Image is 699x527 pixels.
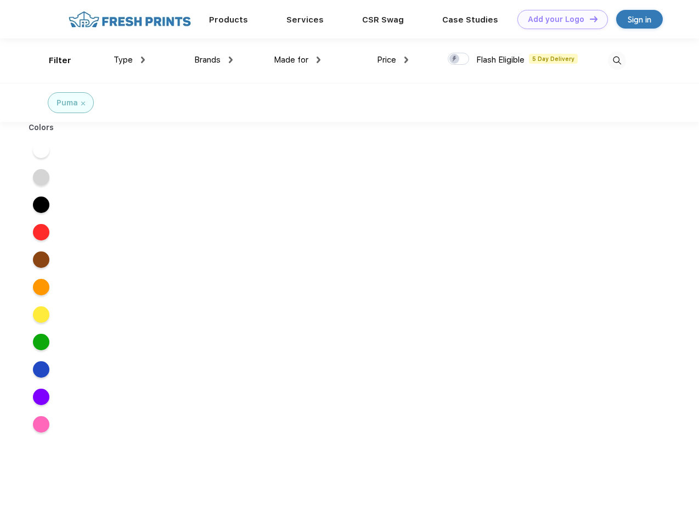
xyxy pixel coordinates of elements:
[529,54,578,64] span: 5 Day Delivery
[608,52,626,70] img: desktop_search.svg
[81,102,85,105] img: filter_cancel.svg
[528,15,584,24] div: Add your Logo
[209,15,248,25] a: Products
[274,55,308,65] span: Made for
[114,55,133,65] span: Type
[286,15,324,25] a: Services
[317,57,320,63] img: dropdown.png
[362,15,404,25] a: CSR Swag
[20,122,63,133] div: Colors
[476,55,525,65] span: Flash Eligible
[377,55,396,65] span: Price
[194,55,221,65] span: Brands
[57,97,78,109] div: Puma
[616,10,663,29] a: Sign in
[628,13,651,26] div: Sign in
[404,57,408,63] img: dropdown.png
[65,10,194,29] img: fo%20logo%202.webp
[590,16,597,22] img: DT
[229,57,233,63] img: dropdown.png
[141,57,145,63] img: dropdown.png
[49,54,71,67] div: Filter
